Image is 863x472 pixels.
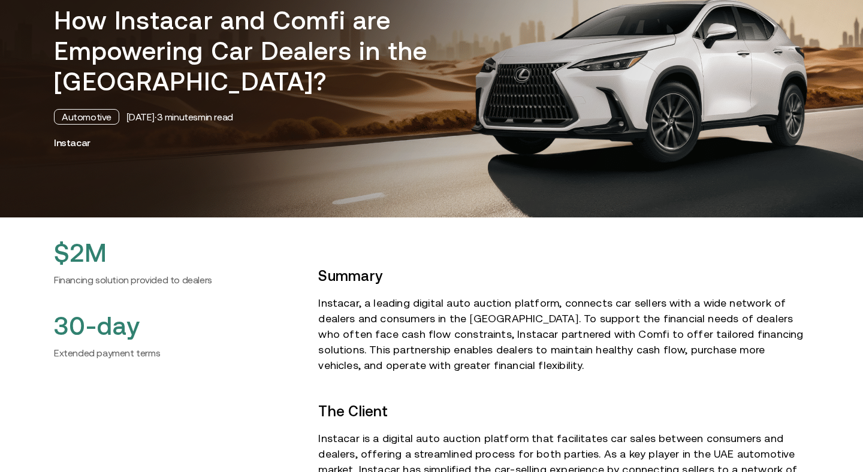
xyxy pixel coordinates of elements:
h6: Financing solution provided to dealers [54,273,299,287]
h1: How Instacar and Comfi are Empowering Car Dealers in the [GEOGRAPHIC_DATA]? [54,5,482,97]
h2: 30-day [54,311,299,341]
h3: Instacar [54,137,809,149]
div: [DATE] · 3 minutes min read [126,111,233,123]
strong: Summary [318,268,382,284]
strong: The Client [318,403,388,419]
h6: Extended payment terms [54,346,299,360]
div: Automotive [54,109,119,125]
p: Instacar, a leading digital auto auction platform, connects car sellers with a wide network of de... [318,295,809,373]
h2: $2M [54,238,299,268]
